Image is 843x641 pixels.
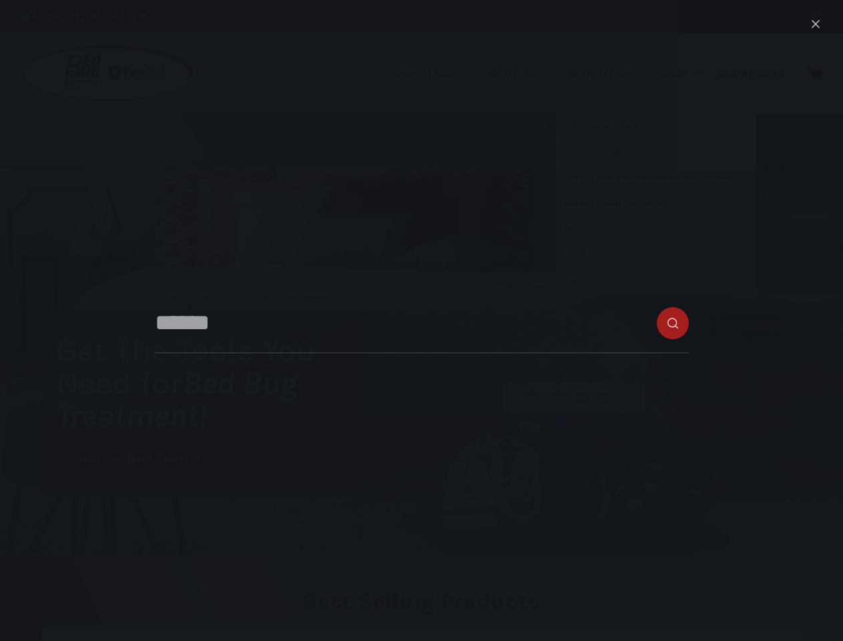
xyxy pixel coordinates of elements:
[710,33,794,114] a: Our Reviews
[387,33,476,114] a: Industries
[387,33,794,114] nav: Primary
[56,445,216,474] a: View our Best Sellers!
[813,12,823,22] button: Search
[556,243,756,268] a: FAQ’s
[653,33,710,114] a: Shop
[56,334,367,432] h1: Get The Tools You Need for
[556,140,756,165] a: Lease Information
[42,590,801,613] h2: Best Selling Products
[72,453,200,466] span: View our Best Sellers!
[56,364,298,435] i: Bed Bug Treatment!
[476,33,555,114] a: About Us
[11,5,51,45] button: Open LiveChat chat widget
[556,191,756,216] a: Bed Bug Heater Comparison
[556,269,756,294] a: Policies
[556,217,756,242] a: Blog
[556,166,756,191] a: Bed Bug Heat Treatment Pre-Project Checklist
[556,114,756,139] a: Instructional Videos
[556,33,653,114] a: Information
[20,44,195,103] img: Prevsol/Bed Bug Heat Doctor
